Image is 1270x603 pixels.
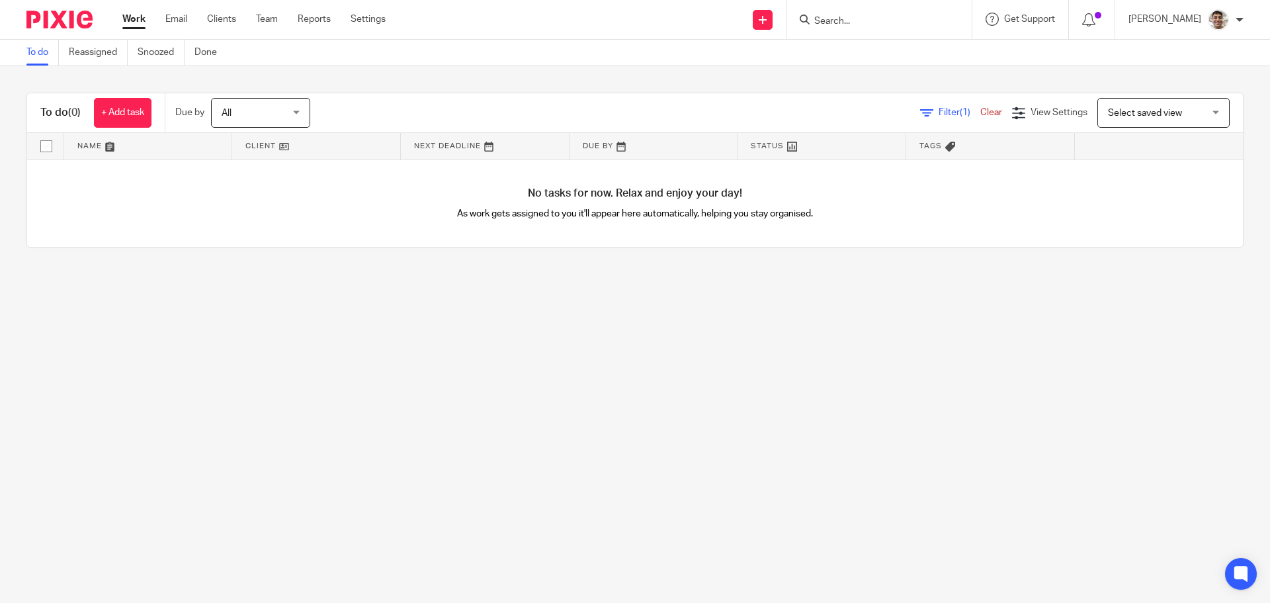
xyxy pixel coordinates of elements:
p: [PERSON_NAME] [1128,13,1201,26]
a: Work [122,13,146,26]
a: Settings [351,13,386,26]
a: Clients [207,13,236,26]
a: Reports [298,13,331,26]
a: To do [26,40,59,66]
a: Team [256,13,278,26]
h4: No tasks for now. Relax and enjoy your day! [27,187,1243,201]
span: (1) [960,108,970,117]
span: Get Support [1004,15,1055,24]
img: Pixie [26,11,93,28]
span: Select saved view [1108,109,1182,118]
p: Due by [175,106,204,119]
h1: To do [40,106,81,120]
span: Tags [919,142,942,150]
a: Snoozed [138,40,185,66]
a: Done [194,40,227,66]
a: Clear [980,108,1002,117]
a: + Add task [94,98,151,128]
span: Filter [939,108,980,117]
img: PXL_20240409_141816916.jpg [1208,9,1229,30]
input: Search [813,16,932,28]
a: Reassigned [69,40,128,66]
span: All [222,109,232,118]
span: (0) [68,107,81,118]
span: View Settings [1031,108,1087,117]
a: Email [165,13,187,26]
p: As work gets assigned to you it'll appear here automatically, helping you stay organised. [331,207,939,220]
